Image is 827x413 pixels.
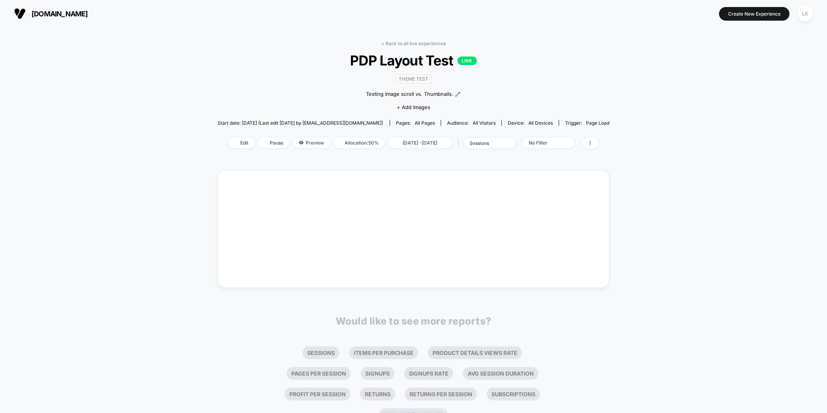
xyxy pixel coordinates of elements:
li: Profit Per Session [285,388,350,401]
span: PDP Layout Test [237,52,590,69]
div: Pages: [396,120,435,126]
span: Theme Test [395,74,432,83]
li: Avg Session Duration [463,367,538,380]
li: Signups [361,367,394,380]
span: Edit [229,138,254,148]
span: [DATE] - [DATE] [389,138,452,148]
img: Visually logo [14,8,26,19]
span: Preview [293,138,330,148]
div: No Filter [529,140,560,146]
span: Testing Image scroll vs. Thumbnails. [366,90,453,98]
button: [DOMAIN_NAME] [12,7,90,20]
span: [DOMAIN_NAME] [32,10,88,18]
div: LK [798,6,813,21]
span: Start date: [DATE] (Last edit [DATE] by [EMAIL_ADDRESS][DOMAIN_NAME]) [218,120,383,126]
span: Page Load [586,120,609,126]
li: Sessions [303,346,340,359]
button: LK [795,6,815,22]
li: Returns Per Session [405,388,477,401]
span: + Add Images [397,104,430,110]
a: < Back to all live experiences [381,41,446,46]
li: Items Per Purchase [349,346,418,359]
p: Would like to see more reports? [336,315,491,327]
span: Allocation: 50% [334,138,385,148]
span: Device: [501,120,559,126]
span: all pages [415,120,435,126]
div: sessions [470,140,501,146]
span: all devices [528,120,553,126]
div: Audience: [447,120,496,126]
div: Trigger: [565,120,609,126]
li: Subscriptions [487,388,540,401]
li: Pages Per Session [287,367,351,380]
li: Returns [360,388,395,401]
li: Product Details Views Rate [428,346,522,359]
p: LIVE [457,56,477,65]
span: | [456,138,464,149]
span: Pause [258,138,289,148]
span: All Visitors [473,120,496,126]
button: Create New Experience [719,7,790,21]
li: Signups Rate [404,367,453,380]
